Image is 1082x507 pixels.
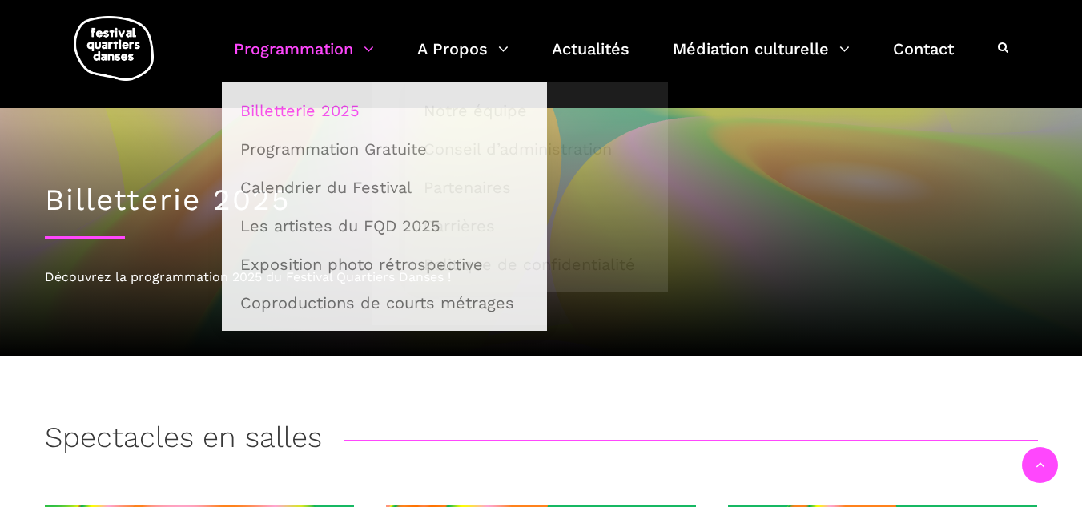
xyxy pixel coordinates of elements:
a: Notre équipe [414,92,659,129]
a: Médiation culturelle [673,35,850,82]
a: Actualités [552,35,629,82]
a: Conseil d’administration [414,131,659,167]
a: Carrières [414,207,659,244]
a: Calendrier du Festival [231,169,538,206]
a: Exposition photo rétrospective [231,246,538,283]
a: Programmation [234,35,374,82]
a: Partenaires [414,169,659,206]
div: Découvrez la programmation 2025 du Festival Quartiers Danses ! [45,267,1038,288]
h3: Spectacles en salles [45,420,322,461]
a: Les artistes du FQD 2025 [231,207,538,244]
img: logo-fqd-med [74,16,154,81]
h1: Billetterie 2025 [45,183,1038,218]
a: Coproductions de courts métrages [231,284,538,321]
a: Contact [893,35,954,82]
a: Programmation Gratuite [231,131,538,167]
a: Politique de confidentialité [414,246,659,283]
a: Billetterie 2025 [231,92,538,129]
a: A Propos [417,35,509,82]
